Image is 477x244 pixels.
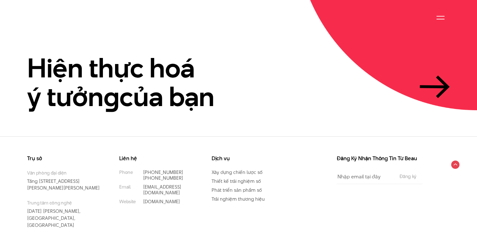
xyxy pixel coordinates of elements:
h3: Đăng Ký Nhận Thông Tin Từ Beau [337,156,423,161]
a: Xây dựng chiến lược số [212,169,263,176]
small: Email [119,184,130,190]
p: Tầng [STREET_ADDRESS][PERSON_NAME][PERSON_NAME] [27,169,100,192]
a: Phát triển sản phẩm số [212,187,262,193]
a: [PHONE_NUMBER] [143,169,183,176]
small: Văn phòng đại diện [27,169,100,176]
en: g [104,78,119,115]
h3: Liên hệ [119,156,192,161]
a: Thiết kế trải nghiệm số [212,178,261,184]
a: [EMAIL_ADDRESS][DOMAIN_NAME] [143,183,181,196]
h2: Hiện thực hoá ý tưởn của bạn [27,54,214,111]
a: [PHONE_NUMBER] [143,175,183,181]
p: [DATE] [PERSON_NAME], [GEOGRAPHIC_DATA], [GEOGRAPHIC_DATA] [27,199,100,228]
a: Hiện thực hoáý tưởngcủa bạn [27,54,450,111]
small: Phone [119,169,133,175]
small: Website [119,199,136,205]
h3: Trụ sở [27,156,100,161]
small: Trung tâm công nghệ [27,199,100,206]
a: Trải nghiệm thương hiệu [212,196,265,202]
input: Nhập email tại đây [337,169,393,184]
input: Đăng ký [398,174,418,179]
h3: Dịch vụ [212,156,285,161]
a: [DOMAIN_NAME] [143,198,180,205]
